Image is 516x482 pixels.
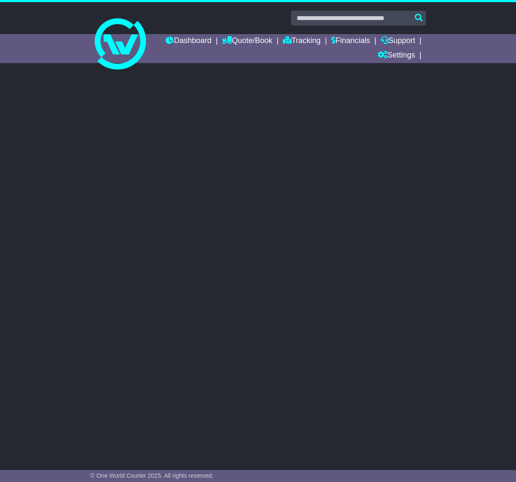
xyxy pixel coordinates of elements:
a: Support [381,34,415,49]
a: Financials [331,34,370,49]
a: Dashboard [166,34,211,49]
a: Quote/Book [222,34,272,49]
a: Tracking [283,34,321,49]
a: Settings [378,49,415,63]
span: © One World Courier 2025. All rights reserved. [90,472,214,479]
